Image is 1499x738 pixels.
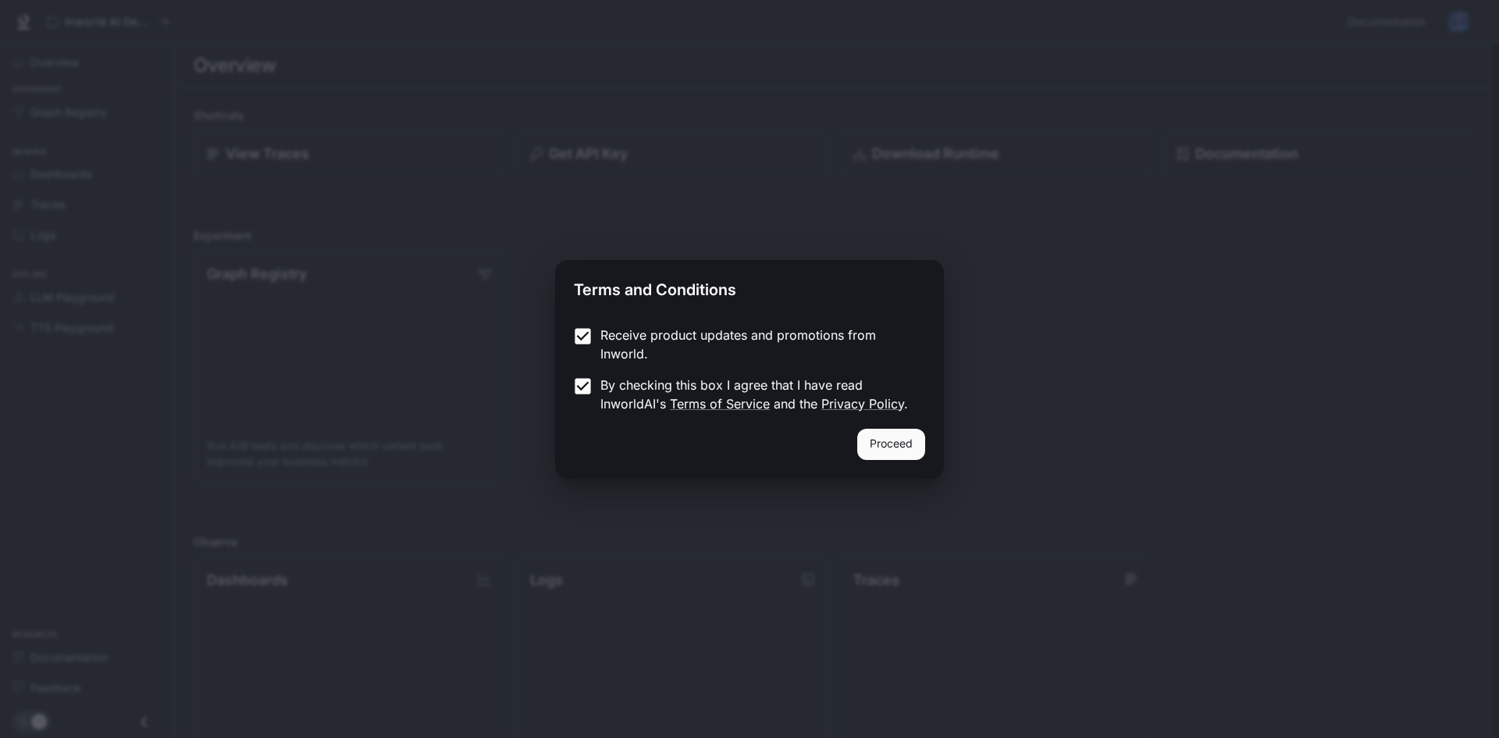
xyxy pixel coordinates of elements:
[555,260,944,313] h2: Terms and Conditions
[821,396,904,412] a: Privacy Policy
[600,326,913,363] p: Receive product updates and promotions from Inworld.
[857,429,925,460] button: Proceed
[600,376,913,413] p: By checking this box I agree that I have read InworldAI's and the .
[670,396,770,412] a: Terms of Service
